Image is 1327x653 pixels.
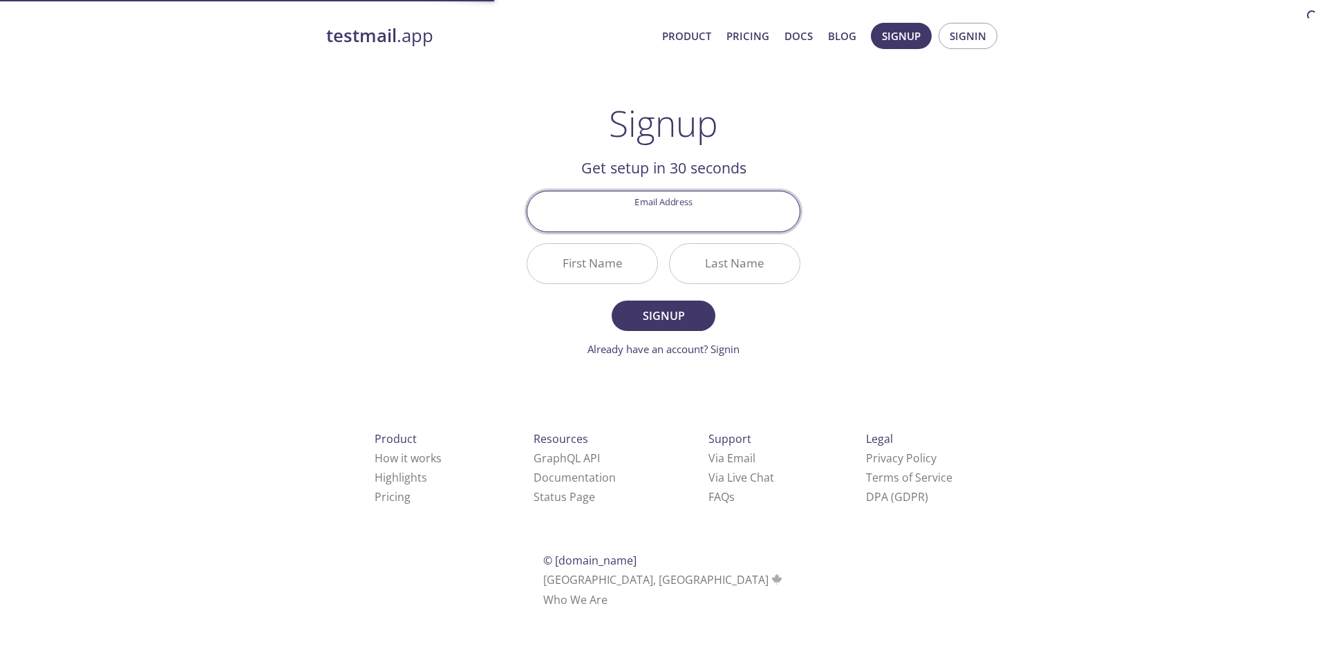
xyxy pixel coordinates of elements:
[662,27,711,45] a: Product
[612,301,715,331] button: Signup
[534,431,588,446] span: Resources
[527,156,800,180] h2: Get setup in 30 seconds
[708,470,774,485] a: Via Live Chat
[534,451,600,466] a: GraphQL API
[866,451,937,466] a: Privacy Policy
[587,342,740,356] a: Already have an account? Signin
[708,431,751,446] span: Support
[866,431,893,446] span: Legal
[882,27,921,45] span: Signup
[326,24,651,48] a: testmail.app
[784,27,813,45] a: Docs
[866,470,952,485] a: Terms of Service
[326,23,397,48] strong: testmail
[729,489,735,504] span: s
[543,553,637,568] span: © [DOMAIN_NAME]
[708,489,735,504] a: FAQ
[627,306,700,325] span: Signup
[375,451,442,466] a: How it works
[708,451,755,466] a: Via Email
[866,489,928,504] a: DPA (GDPR)
[726,27,769,45] a: Pricing
[543,572,784,587] span: [GEOGRAPHIC_DATA], [GEOGRAPHIC_DATA]
[950,27,986,45] span: Signin
[534,470,616,485] a: Documentation
[609,102,718,144] h1: Signup
[534,489,595,504] a: Status Page
[939,23,997,49] button: Signin
[543,592,608,607] a: Who We Are
[375,431,417,446] span: Product
[375,470,427,485] a: Highlights
[828,27,856,45] a: Blog
[871,23,932,49] button: Signup
[375,489,411,504] a: Pricing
